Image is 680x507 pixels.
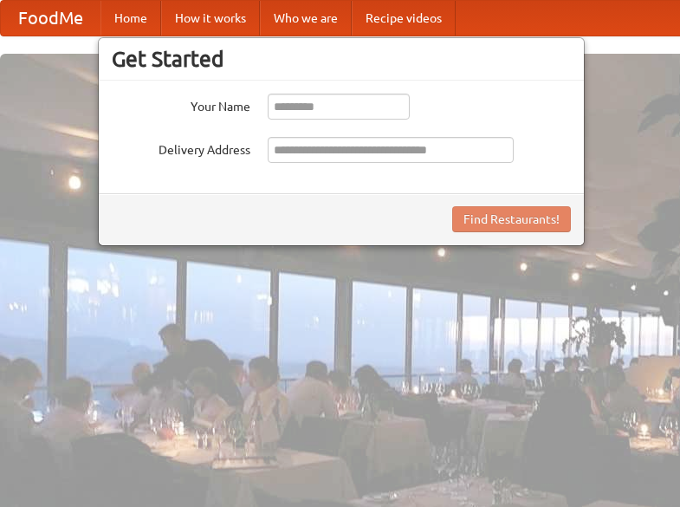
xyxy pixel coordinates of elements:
[352,1,456,36] a: Recipe videos
[260,1,352,36] a: Who we are
[112,46,571,72] h3: Get Started
[100,1,161,36] a: Home
[1,1,100,36] a: FoodMe
[112,137,250,159] label: Delivery Address
[112,94,250,115] label: Your Name
[452,206,571,232] button: Find Restaurants!
[161,1,260,36] a: How it works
